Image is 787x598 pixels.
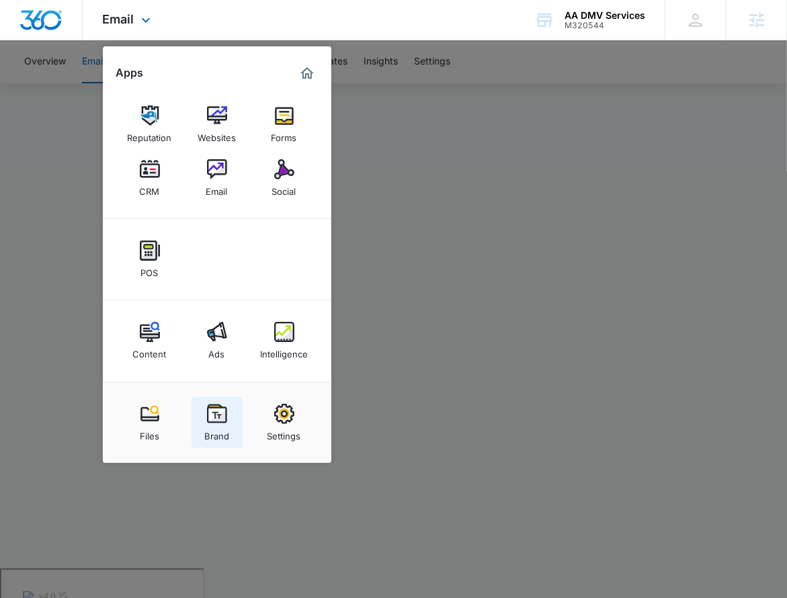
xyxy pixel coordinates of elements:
a: Files [124,397,175,448]
img: tab_domain_overview_orange.svg [36,78,47,89]
a: Email [192,153,243,204]
a: Brand [192,397,243,448]
div: Intelligence [260,342,308,359]
div: Keywords by Traffic [149,79,226,88]
div: CRM [140,179,160,197]
a: Intelligence [259,315,310,366]
a: Websites [192,99,243,150]
img: tab_keywords_by_traffic_grey.svg [134,78,144,89]
div: Reputation [128,126,172,143]
img: logo_orange.svg [22,22,32,32]
div: Websites [198,126,236,143]
div: account id [565,21,645,30]
div: Content [133,342,167,359]
div: Domain Overview [51,79,120,88]
div: Social [272,179,296,197]
div: Forms [272,126,297,143]
a: Settings [259,397,310,448]
div: account name [565,10,645,21]
div: v 4.0.25 [38,22,66,32]
div: Files [140,424,159,441]
a: Forms [259,99,310,150]
a: POS [124,234,175,285]
div: Brand [204,424,229,441]
h2: Apps [116,67,144,79]
div: Domain: [DOMAIN_NAME] [35,35,148,46]
a: Reputation [124,99,175,150]
span: Email [103,12,134,26]
div: Ads [209,342,225,359]
div: Email [206,179,228,197]
img: website_grey.svg [22,35,32,46]
a: Marketing 360® Dashboard [296,62,318,84]
div: Settings [267,424,301,441]
a: Social [259,153,310,204]
a: CRM [124,153,175,204]
a: Content [124,315,175,366]
div: POS [141,261,159,278]
a: Ads [192,315,243,366]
